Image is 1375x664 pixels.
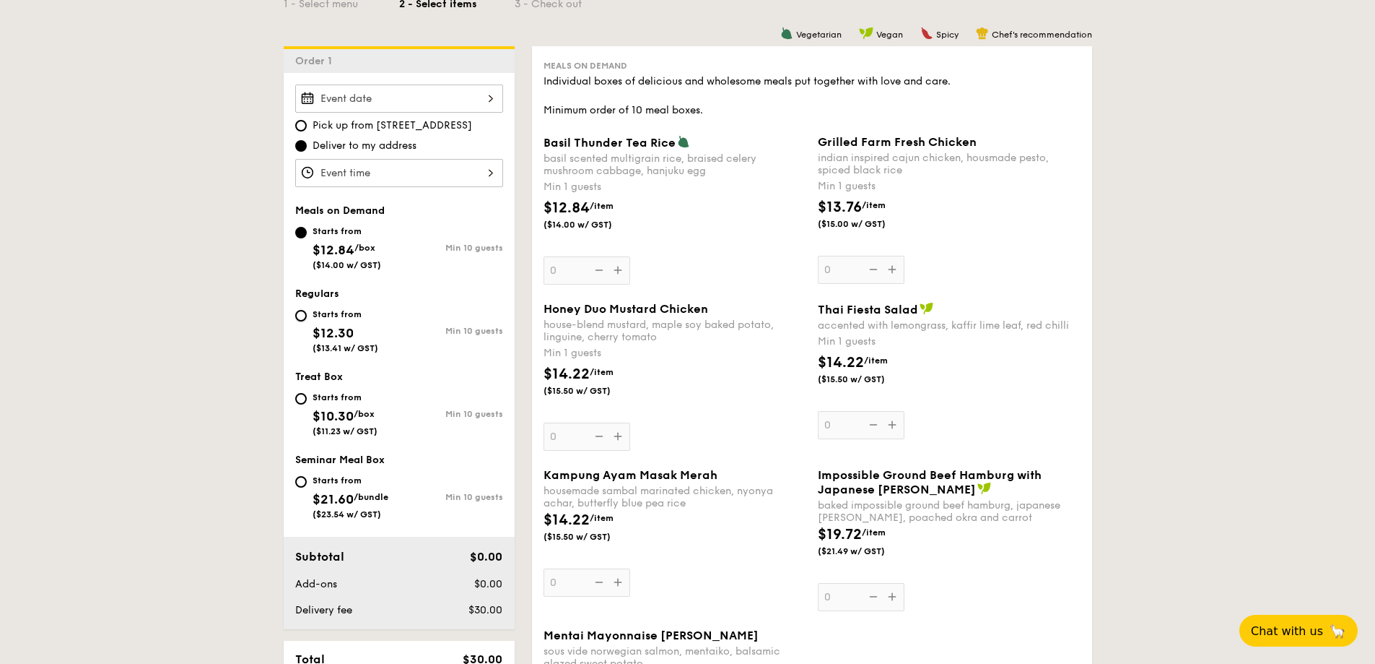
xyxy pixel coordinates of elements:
span: $10.30 [313,408,354,424]
div: Starts from [313,475,388,486]
input: Starts from$12.30($13.41 w/ GST)Min 10 guests [295,310,307,322]
span: Treat Box [295,371,343,383]
img: icon-spicy.37a8142b.svg [920,27,933,40]
div: housemade sambal marinated chicken, nyonya achar, butterfly blue pea rice [544,485,806,509]
div: Min 10 guests [399,409,503,419]
span: $12.30 [313,325,354,341]
div: Min 10 guests [399,326,503,336]
button: Chat with us🦙 [1239,615,1358,647]
span: ($14.00 w/ GST) [544,219,642,230]
span: Meals on Demand [295,204,385,217]
span: ($13.41 w/ GST) [313,343,378,353]
span: $14.22 [544,366,590,383]
span: ($15.50 w/ GST) [544,385,642,397]
span: $14.22 [544,512,590,529]
span: ($23.54 w/ GST) [313,509,381,519]
div: Individual boxes of delicious and wholesome meals put together with love and care. Minimum order ... [544,74,1081,118]
div: baked impossible ground beef hamburg, japanese [PERSON_NAME], poached okra and carrot [818,499,1081,524]
div: accented with lemongrass, kaffir lime leaf, red chilli [818,319,1081,332]
div: Min 1 guests [544,346,806,361]
input: Event date [295,85,503,113]
input: Deliver to my address [295,140,307,152]
div: Min 10 guests [399,243,503,253]
span: Pick up from [STREET_ADDRESS] [313,118,472,133]
span: $0.00 [474,578,502,590]
span: Deliver to my address [313,139,416,153]
span: Delivery fee [295,604,352,616]
span: /bundle [354,492,388,502]
img: icon-vegetarian.fe4039eb.svg [677,135,690,148]
div: Starts from [313,309,378,320]
span: $21.60 [313,491,354,507]
span: Add-ons [295,578,337,590]
span: ($15.50 w/ GST) [544,531,642,543]
div: Starts from [313,392,377,403]
input: Pick up from [STREET_ADDRESS] [295,120,307,131]
span: Chat with us [1251,624,1323,638]
img: icon-vegetarian.fe4039eb.svg [780,27,793,40]
span: /item [590,201,614,211]
img: icon-vegan.f8ff3823.svg [920,302,934,315]
span: 🦙 [1329,623,1346,639]
span: Honey Duo Mustard Chicken [544,302,708,316]
input: Starts from$21.60/bundle($23.54 w/ GST)Min 10 guests [295,476,307,488]
span: Order 1 [295,55,338,67]
span: Kampung Ayam Masak Merah [544,468,717,482]
div: house-blend mustard, maple soy baked potato, linguine, cherry tomato [544,319,806,343]
span: /item [590,367,614,377]
span: Meals on Demand [544,61,627,71]
img: icon-vegan.f8ff3823.svg [977,482,992,495]
span: Subtotal [295,550,344,564]
span: Basil Thunder Tea Rice [544,136,676,150]
span: /item [862,200,886,210]
span: Vegan [876,30,903,40]
span: ($15.50 w/ GST) [818,374,916,385]
img: icon-chef-hat.a58ddaea.svg [976,27,989,40]
input: Event time [295,159,503,187]
span: $0.00 [470,550,502,564]
div: Min 1 guests [544,180,806,194]
span: ($11.23 w/ GST) [313,426,377,436]
span: ($14.00 w/ GST) [313,260,381,270]
span: Regulars [295,288,339,300]
span: Thai Fiesta Salad [818,303,918,316]
span: $12.84 [313,242,354,258]
span: Chef's recommendation [992,30,1092,40]
span: /item [864,355,888,366]
span: $12.84 [544,199,590,217]
img: icon-vegan.f8ff3823.svg [859,27,873,40]
span: Vegetarian [796,30,842,40]
span: /item [590,513,614,523]
span: Grilled Farm Fresh Chicken [818,135,977,149]
span: /box [354,243,375,253]
span: /box [354,409,375,419]
div: basil scented multigrain rice, braised celery mushroom cabbage, hanjuku egg [544,152,806,177]
div: Starts from [313,225,381,237]
div: indian inspired cajun chicken, housmade pesto, spiced black rice [818,152,1081,176]
span: /item [862,527,886,538]
div: Min 1 guests [818,179,1081,194]
input: Starts from$10.30/box($11.23 w/ GST)Min 10 guests [295,393,307,405]
span: $14.22 [818,354,864,371]
div: Min 1 guests [818,335,1081,349]
span: Spicy [936,30,959,40]
span: Mentai Mayonnaise [PERSON_NAME] [544,629,759,642]
span: $19.72 [818,526,862,543]
input: Starts from$12.84/box($14.00 w/ GST)Min 10 guests [295,227,307,238]
span: ($21.49 w/ GST) [818,546,916,557]
span: Seminar Meal Box [295,454,385,466]
span: $13.76 [818,199,862,216]
div: Min 10 guests [399,492,503,502]
span: $30.00 [468,604,502,616]
span: ($15.00 w/ GST) [818,218,916,230]
span: Impossible Ground Beef Hamburg with Japanese [PERSON_NAME] [818,468,1042,496]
